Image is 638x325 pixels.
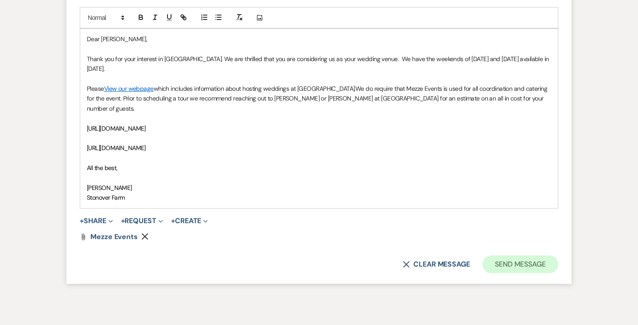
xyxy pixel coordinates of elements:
[121,217,125,224] span: +
[87,124,146,132] span: [URL][DOMAIN_NAME]
[90,232,138,241] span: Mezze Events
[87,84,551,113] p: Please which includes information about hosting weddings at [GEOGRAPHIC_DATA].
[87,85,549,112] span: We do require that Mezze Events is used for all coordination and catering for the event. Prior to...
[87,34,551,44] p: Dear [PERSON_NAME],
[482,255,558,273] button: Send Message
[171,217,175,224] span: +
[104,85,154,93] a: View our webpage
[87,54,551,74] p: Thank you for your interest in [GEOGRAPHIC_DATA]. We are thrilled that you are considering us as ...
[403,261,470,268] button: Clear message
[90,233,138,240] a: Mezze Events
[121,217,163,224] button: Request
[87,144,146,152] span: [URL][DOMAIN_NAME]
[80,217,113,224] button: Share
[87,184,132,192] span: [PERSON_NAME]
[80,217,84,224] span: +
[87,193,125,201] span: Stonover Farm
[87,164,118,172] span: All the best,
[171,217,208,224] button: Create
